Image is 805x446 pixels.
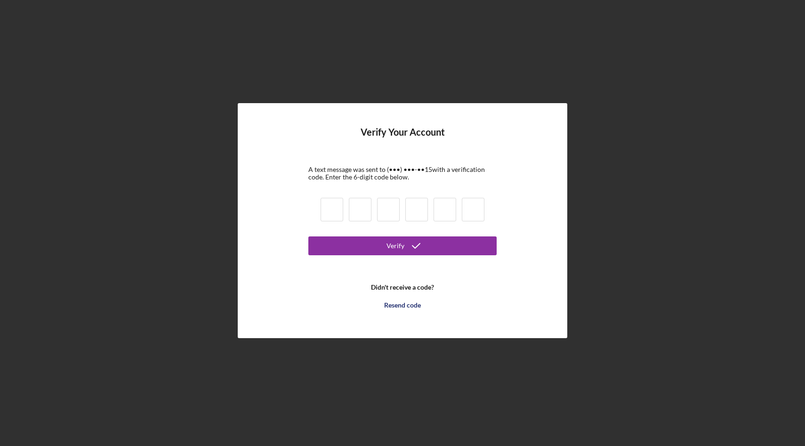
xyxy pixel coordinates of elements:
button: Verify [308,236,497,255]
h4: Verify Your Account [361,127,445,152]
b: Didn't receive a code? [371,284,434,291]
div: A text message was sent to (•••) •••-•• 15 with a verification code. Enter the 6-digit code below. [308,166,497,181]
button: Resend code [308,296,497,315]
div: Verify [386,236,404,255]
div: Resend code [384,296,421,315]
